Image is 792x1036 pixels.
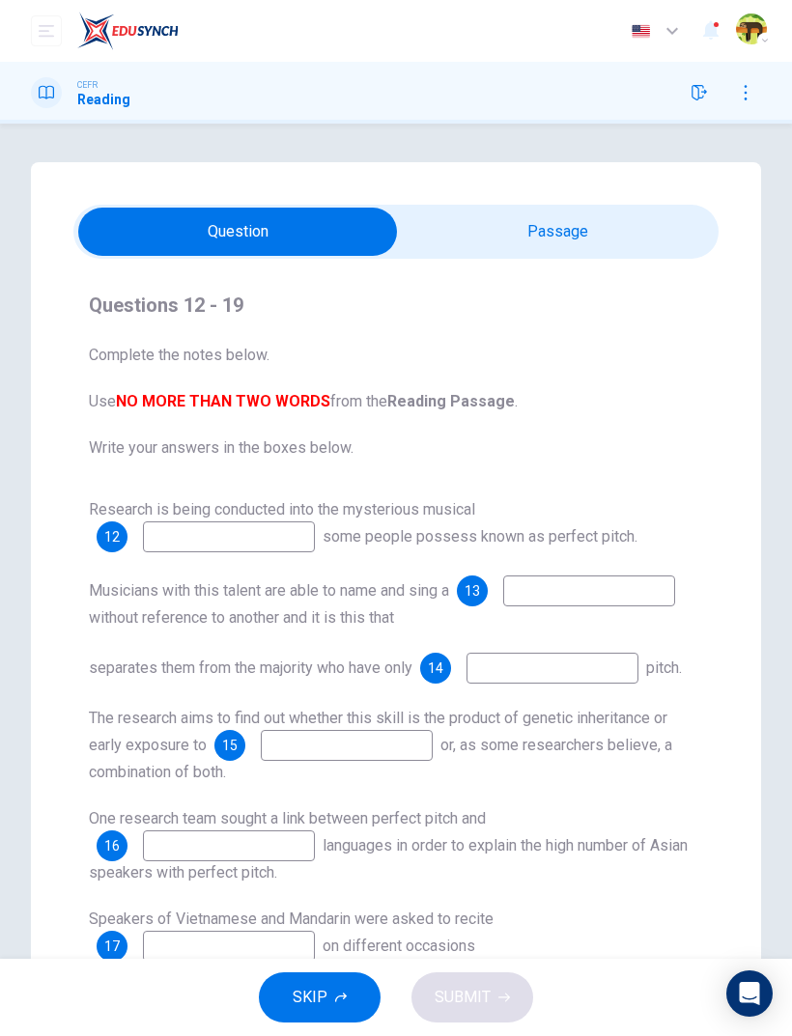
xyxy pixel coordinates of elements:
[89,910,494,928] span: Speakers of Vietnamese and Mandarin were asked to recite
[222,739,238,752] span: 15
[387,392,515,410] b: Reading Passage
[89,608,394,627] span: without reference to another and it is this that
[428,661,443,675] span: 14
[89,658,412,677] span: separates them from the majority who have only
[259,972,381,1022] button: SKIP
[89,581,449,600] span: Musicians with this talent are able to name and sing a
[646,658,682,677] span: pitch.
[116,392,330,410] b: NO MORE THAN TWO WORDS
[89,290,703,321] h4: Questions 12 - 19
[77,92,130,107] h1: Reading
[89,809,486,827] span: One research team sought a link between perfect pitch and
[629,24,653,39] img: en
[736,14,767,44] img: Profile picture
[89,344,703,460] span: Complete the notes below. Use from the . Write your answers in the boxes below.
[89,500,475,518] span: Research is being conducted into the mysterious musical
[104,939,120,953] span: 17
[77,78,98,92] span: CEFR
[104,839,120,853] span: 16
[726,970,773,1017] div: Open Intercom Messenger
[31,15,62,46] button: open mobile menu
[323,937,475,955] span: on different occasions
[104,530,120,544] span: 12
[77,12,179,50] img: ELTC logo
[293,984,327,1011] span: SKIP
[89,709,667,754] span: The research aims to find out whether this skill is the product of genetic inheritance or early e...
[323,527,637,546] span: some people possess known as perfect pitch.
[89,836,688,882] span: languages in order to explain the high number of Asian speakers with perfect pitch.
[465,584,480,598] span: 13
